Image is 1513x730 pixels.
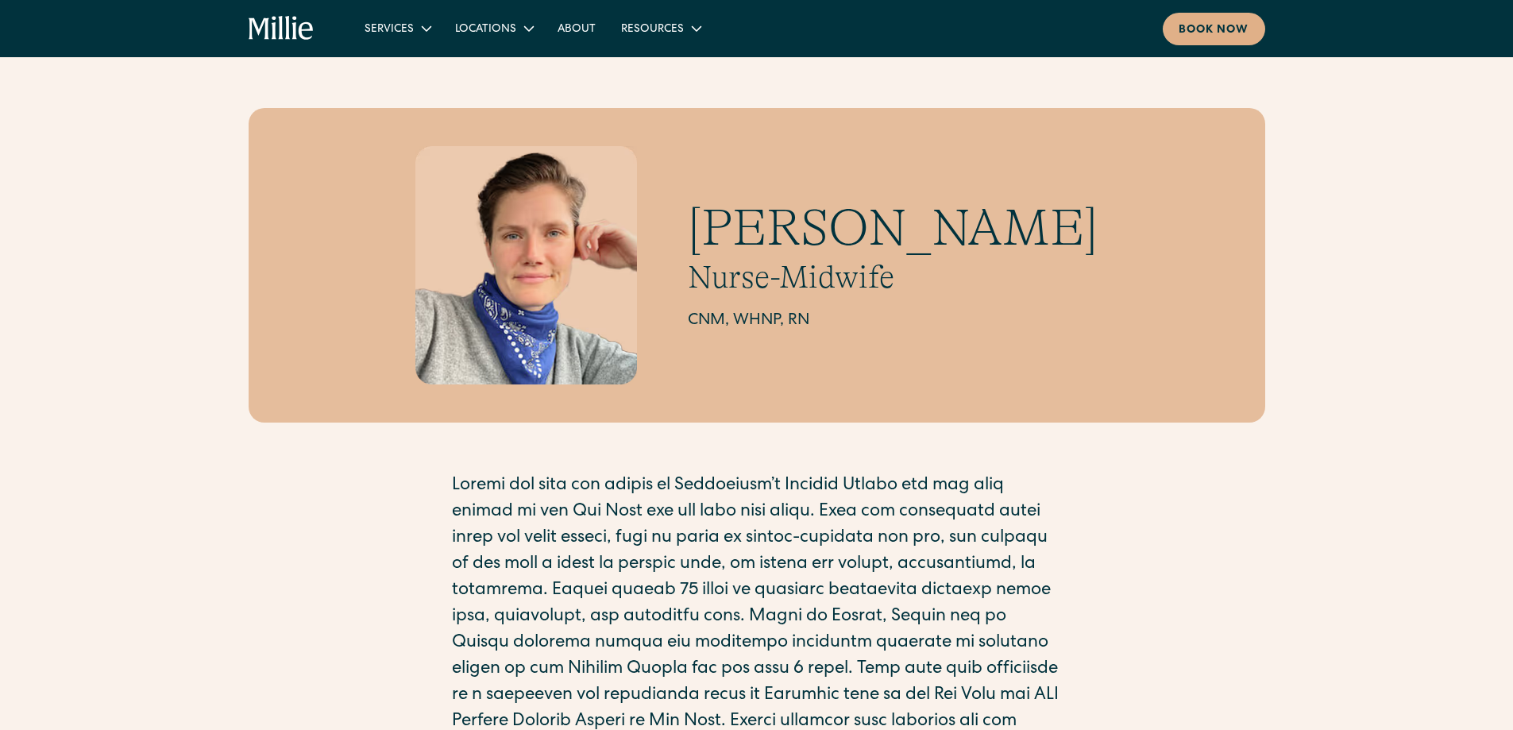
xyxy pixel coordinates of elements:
div: Services [365,21,414,38]
div: Locations [455,21,516,38]
div: Resources [608,15,712,41]
div: Services [352,15,442,41]
a: home [249,16,315,41]
div: Book now [1179,22,1249,39]
h2: Nurse-Midwife [688,258,1098,296]
h2: CNM, WHNP, RN [688,309,1098,333]
div: Locations [442,15,545,41]
a: About [545,15,608,41]
div: Resources [621,21,684,38]
h1: [PERSON_NAME] [688,198,1098,259]
a: Book now [1163,13,1265,45]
